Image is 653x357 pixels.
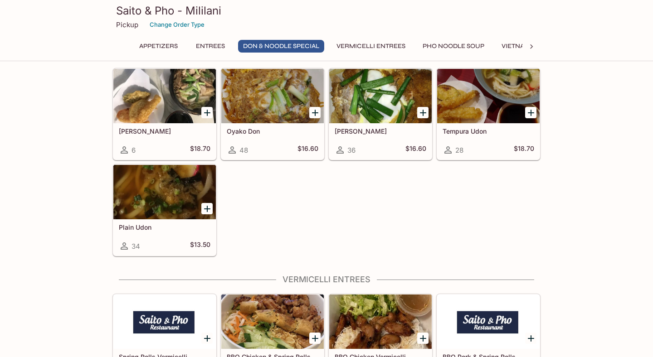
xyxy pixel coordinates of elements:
h5: [PERSON_NAME] [119,127,210,135]
button: Change Order Type [146,18,209,32]
button: Don & Noodle Special [238,40,324,53]
h5: $18.70 [514,145,534,155]
div: Plain Udon [113,165,216,219]
button: Add Tempura Udon [525,107,536,118]
button: Add Oyako Don [309,107,321,118]
a: Oyako Don48$16.60 [221,68,324,160]
a: [PERSON_NAME]36$16.60 [329,68,432,160]
span: 28 [455,146,463,154]
button: Add Spring Rolls Vermicelli [201,333,213,344]
button: Vermicelli Entrees [331,40,410,53]
button: Entrees [190,40,231,53]
button: Add BBQ Pork & Spring Rolls Vermicelli [525,333,536,344]
h5: $16.60 [405,145,426,155]
span: 48 [239,146,248,154]
div: Tempura Udon [437,69,540,123]
span: 36 [347,146,356,154]
h5: Tempura Udon [443,127,534,135]
span: 6 [132,146,136,154]
div: Nabeyaki Udon [113,69,216,123]
div: BBQ Chicken Vermicelli [329,294,432,349]
h5: [PERSON_NAME] [335,127,426,135]
h5: $13.50 [190,241,210,251]
div: Katsu Don [329,69,432,123]
h4: Vermicelli Entrees [112,275,541,285]
div: BBQ Pork & Spring Rolls Vermicelli [437,294,540,349]
a: Tempura Udon28$18.70 [437,68,540,160]
h3: Saito & Pho - Mililani [116,4,537,18]
button: Vietnamese Sandwiches [497,40,592,53]
a: Plain Udon34$13.50 [113,164,216,256]
h5: $18.70 [190,145,210,155]
button: Add BBQ Chicken & Spring Rolls Vermicelli [309,333,321,344]
button: Pho Noodle Soup [418,40,489,53]
a: [PERSON_NAME]6$18.70 [113,68,216,160]
div: Spring Rolls Vermicelli [113,294,216,349]
h5: Oyako Don [227,127,318,135]
button: Add Katsu Don [417,107,429,118]
h5: Plain Udon [119,223,210,231]
button: Add BBQ Chicken Vermicelli [417,333,429,344]
button: Add Plain Udon [201,203,213,214]
h5: $16.60 [297,145,318,155]
div: BBQ Chicken & Spring Rolls Vermicelli [221,294,324,349]
span: 34 [132,242,140,251]
button: Appetizers [134,40,183,53]
button: Add Nabeyaki Udon [201,107,213,118]
div: Oyako Don [221,69,324,123]
p: Pickup [116,20,138,29]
